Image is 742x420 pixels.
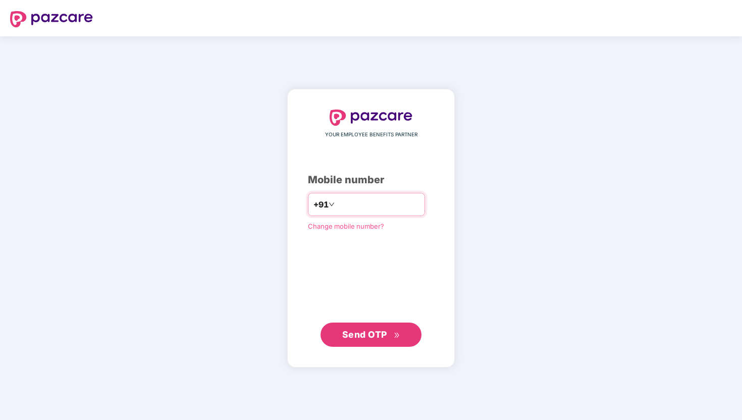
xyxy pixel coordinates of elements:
button: Send OTPdouble-right [321,323,421,347]
img: logo [330,110,412,126]
span: YOUR EMPLOYEE BENEFITS PARTNER [325,131,417,139]
a: Change mobile number? [308,222,384,230]
span: down [329,201,335,207]
span: Send OTP [342,329,387,340]
div: Mobile number [308,172,434,188]
span: double-right [394,332,400,339]
img: logo [10,11,93,27]
span: +91 [313,198,329,211]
